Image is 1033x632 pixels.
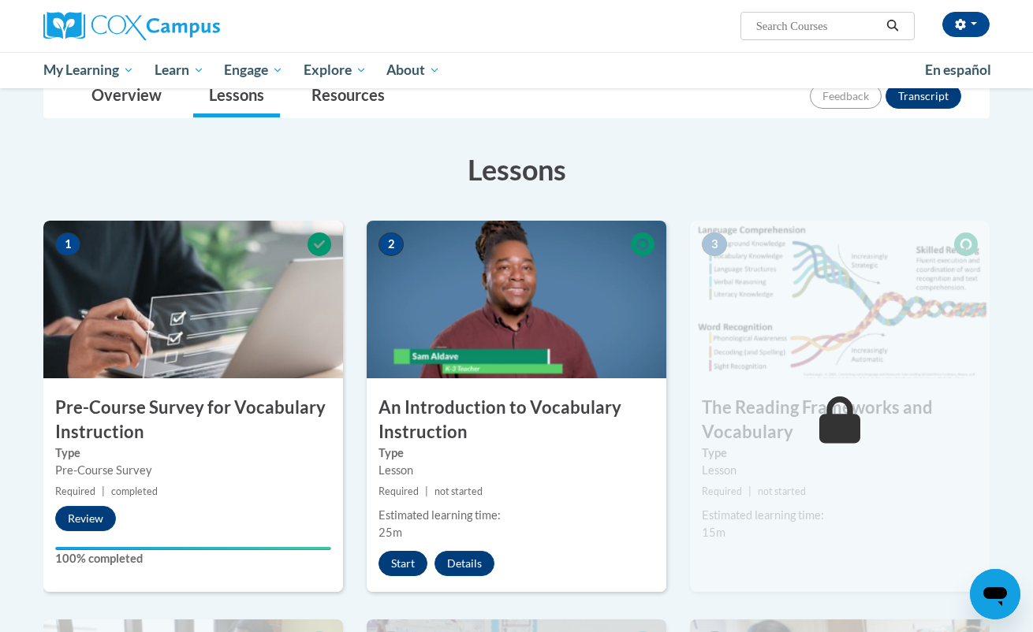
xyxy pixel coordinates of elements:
button: Search [881,17,904,35]
span: | [102,485,105,497]
a: Resources [296,76,401,117]
button: Details [434,551,494,576]
img: Course Image [43,221,343,378]
span: completed [111,485,158,497]
a: En español [915,54,1001,87]
span: Required [55,485,95,497]
span: Explore [304,61,367,80]
span: 1 [55,232,80,256]
span: 15m [702,526,725,539]
span: My Learning [43,61,134,80]
div: Lesson [702,462,978,479]
span: Required [702,485,742,497]
div: Your progress [55,547,331,550]
img: Course Image [367,221,666,378]
a: My Learning [33,52,144,88]
iframe: Button to launch messaging window [970,569,1020,619]
img: Cox Campus [43,12,220,40]
h3: Lessons [43,150,990,189]
span: Required [379,485,419,497]
button: Start [379,551,427,576]
div: Estimated learning time: [379,507,654,524]
label: Type [702,444,978,462]
span: Learn [155,61,204,80]
label: Type [55,444,331,462]
a: Overview [76,76,177,117]
span: | [748,485,751,497]
button: Transcript [886,84,961,109]
button: Review [55,506,116,531]
span: 3 [702,232,727,256]
div: Estimated learning time: [702,507,978,524]
span: | [425,485,428,497]
span: 25m [379,526,402,539]
a: Explore [293,52,377,88]
label: 100% completed [55,550,331,567]
button: Feedback [810,84,882,109]
span: About [386,61,440,80]
img: Course Image [690,221,990,378]
a: Lessons [193,76,280,117]
input: Search Courses [755,17,881,35]
div: Lesson [379,462,654,479]
span: 2 [379,232,404,256]
span: not started [758,485,806,497]
label: Type [379,444,654,462]
a: Engage [214,52,293,88]
a: About [377,52,451,88]
span: En español [925,61,991,78]
div: Main menu [20,52,1013,88]
h3: The Reading Frameworks and Vocabulary [690,396,990,444]
span: not started [434,485,483,497]
div: Pre-Course Survey [55,462,331,479]
span: Engage [224,61,283,80]
button: Account Settings [942,12,990,37]
h3: Pre-Course Survey for Vocabulary Instruction [43,396,343,444]
h3: An Introduction to Vocabulary Instruction [367,396,666,444]
a: Cox Campus [43,12,343,40]
a: Learn [144,52,214,88]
